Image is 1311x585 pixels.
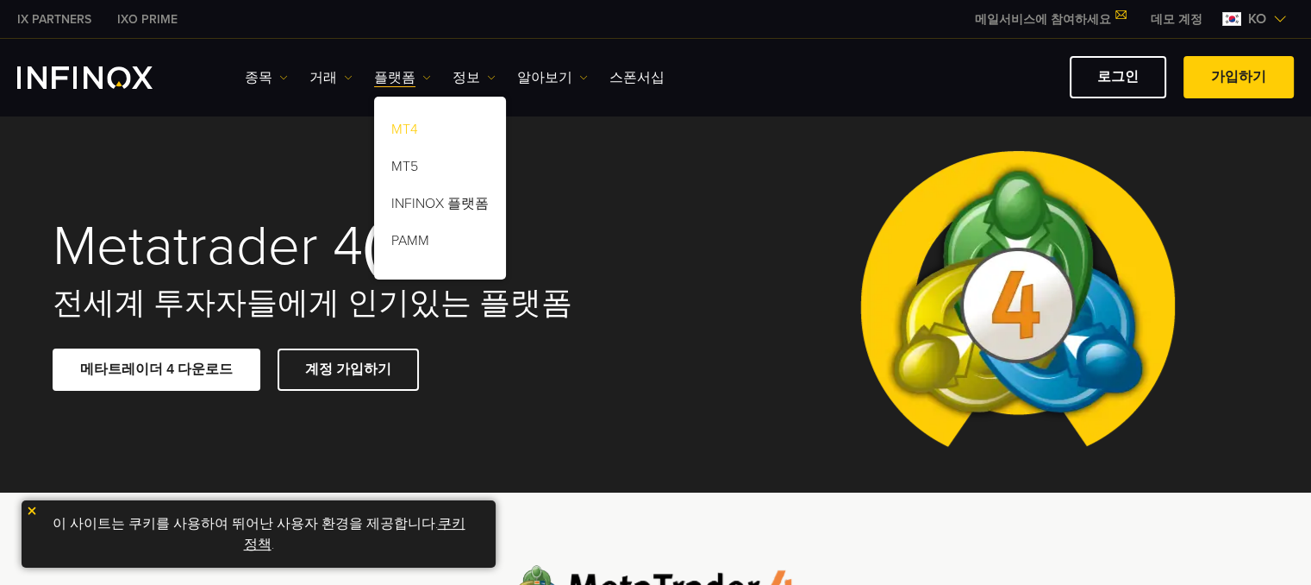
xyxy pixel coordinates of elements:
[1138,10,1215,28] a: INFINOX MENU
[1070,56,1166,98] a: 로그인
[1241,9,1273,29] span: ko
[278,349,419,391] a: 계정 가입하기
[374,225,506,262] a: PAMM
[609,67,665,88] a: 스폰서십
[453,67,496,88] a: 정보
[846,115,1189,493] img: Meta Trader 4
[363,212,506,280] strong: (MT4)
[26,505,38,517] img: yellow close icon
[1183,56,1294,98] a: 가입하기
[309,67,353,88] a: 거래
[104,10,190,28] a: INFINOX
[30,509,487,559] p: 이 사이트는 쿠키를 사용하여 뛰어난 사용자 환경을 제공합니다. .
[374,114,506,151] a: MT4
[53,349,260,391] a: 메타트레이더 4 다운로드
[374,188,506,225] a: INFINOX 플랫폼
[962,12,1138,27] a: 메일서비스에 참여하세요
[374,151,506,188] a: MT5
[4,10,104,28] a: INFINOX
[53,217,632,276] h1: Metatrader 4
[17,66,193,89] a: INFINOX Logo
[517,67,588,88] a: 알아보기
[374,67,431,88] a: 플랫폼
[53,285,632,323] h2: 전세계 투자자들에게 인기있는 플랫폼
[245,67,288,88] a: 종목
